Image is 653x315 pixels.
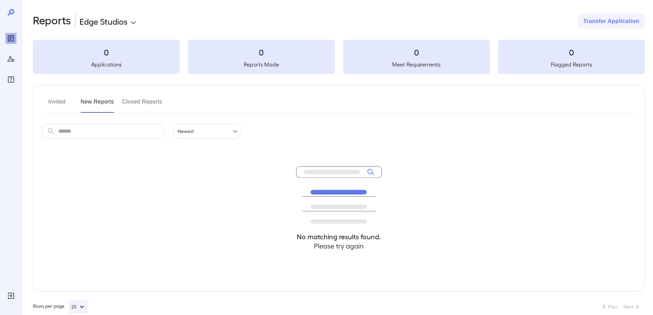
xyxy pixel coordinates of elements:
button: Transfer Application [578,14,645,29]
button: Invited [41,96,72,113]
h2: Reports [33,14,71,29]
nav: pagination navigation [597,301,645,312]
h5: Flagged Reports [498,60,645,69]
summary: 0Applications0Reports Made0Meet Requirements0Flagged Reports [33,40,645,74]
h3: 0 [188,47,335,58]
h3: 0 [33,47,180,58]
div: Log Out [5,290,16,301]
h4: Please try again [296,241,382,251]
button: New Reports [81,96,114,113]
button: 25 [69,300,87,314]
div: Reports [5,33,16,44]
div: Rows per page [33,300,87,314]
button: Closed Reports [122,96,162,113]
div: Manage Users [5,53,16,64]
h3: 0 [343,47,490,58]
h5: Meet Requirements [343,60,490,69]
p: Edge Studios [80,16,128,27]
h3: 0 [498,47,645,58]
div: Newest [173,124,242,139]
h5: Reports Made [188,60,335,69]
h4: No matching results found. [296,232,382,241]
div: FAQ [5,74,16,85]
h5: Applications [33,60,180,69]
